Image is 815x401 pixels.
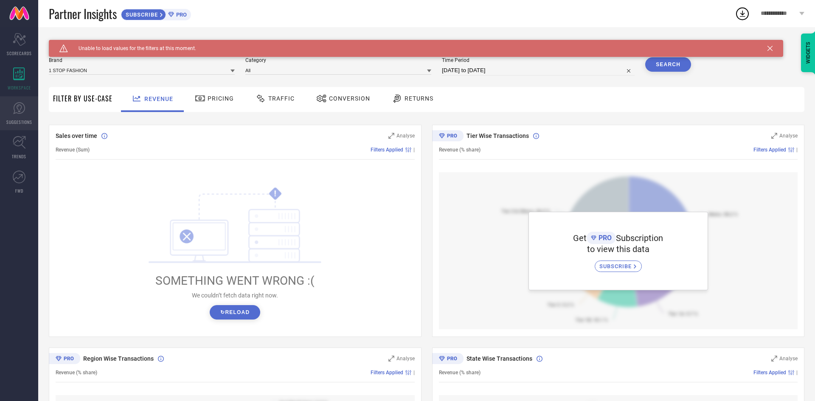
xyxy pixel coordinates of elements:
span: Filters Applied [371,147,403,153]
span: Filters Applied [371,370,403,376]
span: SYSTEM WORKSPACE [49,40,108,47]
svg: Zoom [388,133,394,139]
span: Traffic [268,95,295,102]
span: Category [245,57,431,63]
span: Partner Insights [49,5,117,22]
span: Analyse [779,133,798,139]
span: WORKSPACE [8,84,31,91]
span: | [796,370,798,376]
span: FWD [15,188,23,194]
span: Time Period [442,57,635,63]
div: Premium [49,353,80,366]
span: Filter By Use-Case [53,93,112,104]
span: SUBSCRIBE [599,263,634,269]
tspan: ! [274,189,276,199]
span: Region Wise Transactions [83,355,154,362]
span: SCORECARDS [7,50,32,56]
a: SUBSCRIBE [595,254,642,272]
span: Brand [49,57,235,63]
svg: Zoom [771,356,777,362]
span: Conversion [329,95,370,102]
span: Analyse [396,133,415,139]
svg: Zoom [388,356,394,362]
span: Filters Applied [753,370,786,376]
span: SUGGESTIONS [6,119,32,125]
button: Search [645,57,691,72]
span: Revenue (% share) [439,147,481,153]
span: to view this data [587,244,649,254]
span: Sales over time [56,132,97,139]
span: Revenue (% share) [56,370,97,376]
button: ↻Reload [210,305,260,320]
span: Filters Applied [753,147,786,153]
span: | [413,147,415,153]
span: Revenue (% share) [439,370,481,376]
span: Unable to load values for the filters at this moment. [68,45,196,51]
span: Analyse [779,356,798,362]
span: State Wise Transactions [467,355,532,362]
span: TRENDS [12,153,26,160]
span: PRO [596,234,612,242]
div: Premium [432,130,464,143]
span: Returns [405,95,433,102]
span: Subscription [616,233,663,243]
span: | [796,147,798,153]
a: SUBSCRIBEPRO [121,7,191,20]
span: PRO [174,11,187,18]
span: Pricing [208,95,234,102]
span: Revenue (Sum) [56,147,90,153]
span: We couldn’t fetch data right now. [192,292,278,299]
span: Analyse [396,356,415,362]
span: | [413,370,415,376]
span: SOMETHING WENT WRONG :( [155,274,315,288]
span: Revenue [144,95,173,102]
span: Get [573,233,587,243]
input: Select time period [442,65,635,76]
span: Tier Wise Transactions [467,132,529,139]
div: Premium [432,353,464,366]
div: Open download list [735,6,750,21]
span: SUBSCRIBE [121,11,160,18]
svg: Zoom [771,133,777,139]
